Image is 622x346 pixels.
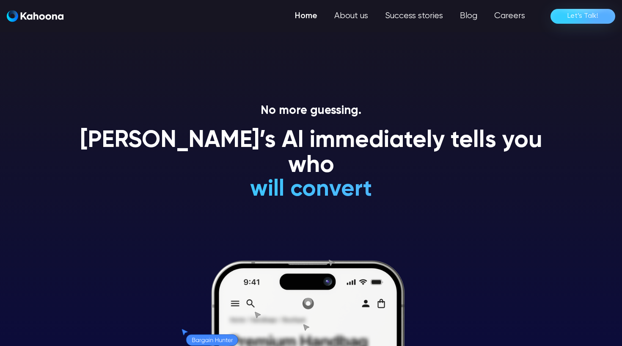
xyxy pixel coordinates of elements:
img: Kahoona logo white [7,10,63,22]
p: No more guessing. [70,104,552,118]
a: Let’s Talk! [550,9,615,24]
h1: [PERSON_NAME]’s AI immediately tells you who [70,128,552,179]
a: About us [326,8,377,25]
a: Success stories [377,8,451,25]
div: Let’s Talk! [567,9,598,23]
a: Careers [486,8,534,25]
a: home [7,10,63,22]
h1: will convert [187,177,436,202]
a: Blog [451,8,486,25]
a: Home [286,8,326,25]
